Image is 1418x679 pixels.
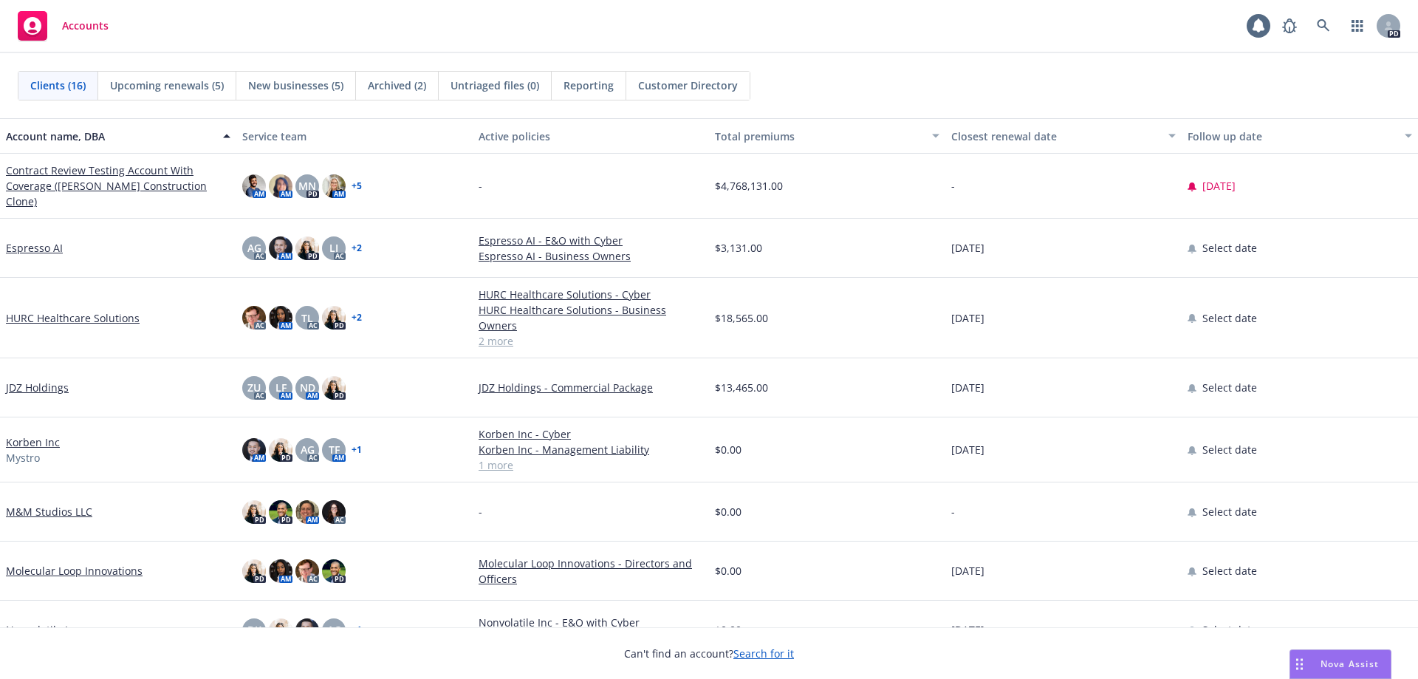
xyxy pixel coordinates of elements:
[300,380,315,395] span: ND
[322,174,346,198] img: photo
[242,129,467,144] div: Service team
[564,78,614,93] span: Reporting
[269,500,292,524] img: photo
[715,563,741,579] span: $0.00
[322,559,346,583] img: photo
[951,240,984,256] span: [DATE]
[248,78,343,93] span: New businesses (5)
[951,563,984,579] span: [DATE]
[295,236,319,260] img: photo
[709,118,945,154] button: Total premiums
[733,646,794,661] a: Search for it
[1202,622,1257,638] span: Select date
[951,310,984,326] span: [DATE]
[951,442,984,457] span: [DATE]
[6,240,63,256] a: Espresso AI
[479,457,703,473] a: 1 more
[715,310,768,326] span: $18,565.00
[327,622,341,638] span: AG
[479,302,703,333] a: HURC Healthcare Solutions - Business Owners
[479,248,703,264] a: Espresso AI - Business Owners
[1321,658,1379,670] span: Nova Assist
[368,78,426,93] span: Archived (2)
[715,622,741,638] span: $0.00
[295,559,319,583] img: photo
[352,313,362,322] a: + 2
[1182,118,1418,154] button: Follow up date
[322,500,346,524] img: photo
[269,559,292,583] img: photo
[479,615,703,630] a: Nonvolatile Inc - E&O with Cyber
[1202,178,1236,194] span: [DATE]
[451,78,539,93] span: Untriaged files (0)
[1202,504,1257,519] span: Select date
[6,450,40,465] span: Mystro
[715,504,741,519] span: $0.00
[715,129,923,144] div: Total premiums
[269,236,292,260] img: photo
[322,376,346,400] img: photo
[638,78,738,93] span: Customer Directory
[6,129,214,144] div: Account name, DBA
[242,174,266,198] img: photo
[247,622,261,638] span: DK
[951,380,984,395] span: [DATE]
[242,306,266,330] img: photo
[30,78,86,93] span: Clients (16)
[951,622,984,638] span: [DATE]
[322,306,346,330] img: photo
[479,178,482,194] span: -
[1290,650,1309,678] div: Drag to move
[479,129,703,144] div: Active policies
[295,618,319,642] img: photo
[6,310,140,326] a: HURC Healthcare Solutions
[247,240,261,256] span: AG
[6,563,143,579] a: Molecular Loop Innovations
[329,442,340,457] span: TF
[479,233,703,248] a: Espresso AI - E&O with Cyber
[6,163,230,209] a: Contract Review Testing Account With Coverage ([PERSON_NAME] Construction Clone)
[1309,11,1338,41] a: Search
[269,438,292,462] img: photo
[298,178,316,194] span: MN
[352,446,362,454] a: + 1
[110,78,224,93] span: Upcoming renewals (5)
[269,306,292,330] img: photo
[1202,563,1257,579] span: Select date
[269,618,292,642] img: photo
[945,118,1182,154] button: Closest renewal date
[242,500,266,524] img: photo
[1202,442,1257,457] span: Select date
[352,626,362,635] a: + 1
[951,129,1160,144] div: Closest renewal date
[352,182,362,191] a: + 5
[1202,240,1257,256] span: Select date
[6,434,60,450] a: Korben Inc
[479,333,703,349] a: 2 more
[715,442,741,457] span: $0.00
[951,504,955,519] span: -
[715,178,783,194] span: $4,768,131.00
[479,442,703,457] a: Korben Inc - Management Liability
[479,287,703,302] a: HURC Healthcare Solutions - Cyber
[6,504,92,519] a: M&M Studios LLC
[301,310,313,326] span: TL
[247,380,261,395] span: ZU
[6,622,80,638] a: Nonvolatile Inc
[269,174,292,198] img: photo
[1188,129,1396,144] div: Follow up date
[479,504,482,519] span: -
[715,380,768,395] span: $13,465.00
[473,118,709,154] button: Active policies
[12,5,114,47] a: Accounts
[242,438,266,462] img: photo
[62,20,109,32] span: Accounts
[1202,310,1257,326] span: Select date
[242,559,266,583] img: photo
[479,380,703,395] a: JDZ Holdings - Commercial Package
[301,442,315,457] span: AG
[951,178,955,194] span: -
